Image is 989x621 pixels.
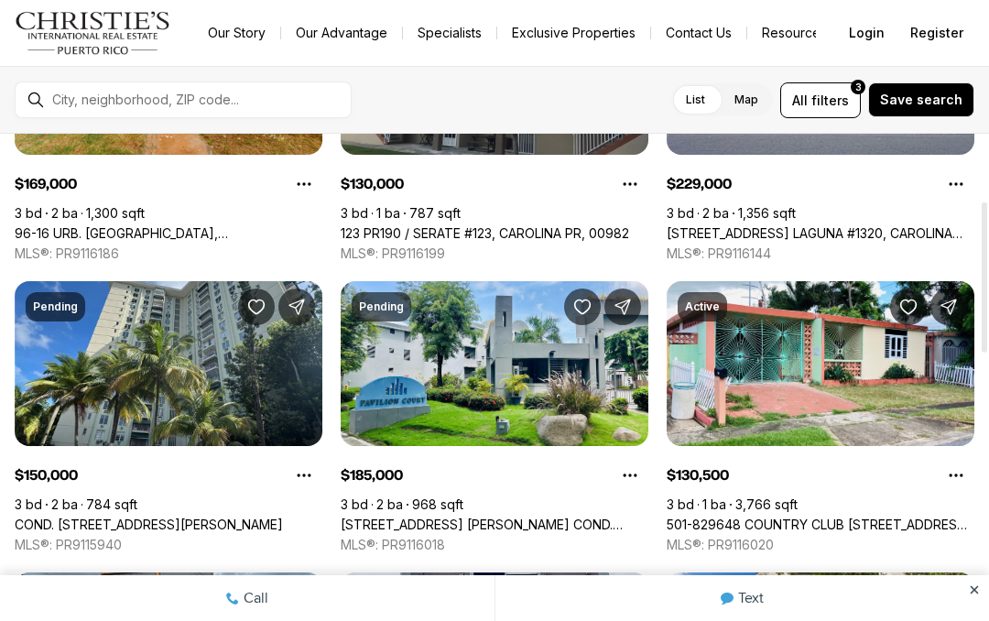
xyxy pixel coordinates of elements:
a: Our Advantage [281,20,402,46]
span: All [792,91,808,110]
span: filters [811,91,849,110]
button: Save Property: COND. CONCORDIA GARDENS II #11-K [238,289,275,325]
label: List [671,83,720,116]
a: Specialists [403,20,496,46]
button: Login [838,15,896,51]
a: 96-16 URB. VILLA CAROLINA, CAROLINA PR, 00984 [15,225,322,242]
a: Exclusive Properties [497,20,650,46]
button: Save search [868,82,974,117]
button: Property options [938,166,974,202]
p: Pending [33,300,78,314]
p: Pending [359,300,404,314]
button: Register [899,15,974,51]
button: Share Property [604,289,641,325]
span: 3 [855,80,862,94]
button: Allfilters3 [780,82,861,118]
button: Contact Us [651,20,746,46]
button: Property options [612,457,648,494]
a: Our Story [193,20,280,46]
a: Resources [747,20,842,46]
p: Active [685,300,720,314]
button: Share Property [930,289,967,325]
button: Property options [286,457,322,494]
a: COND. CONCORDIA GARDENS II #11-K, SAN JUAN PR, 00924 [15,517,283,533]
a: 161 AVE. CESAR GONZALEZ COND. PAVILLION COURT #10B, SAN JUAN PR, 00918 [341,517,648,533]
a: 501-829648 COUNTRY CLUB C/ANTONIO LUCIANO #1152, SAN JUAN PR, 00924 [667,517,974,533]
button: Save Property: 161 AVE. CESAR GONZALEZ COND. PAVILLION COURT #10B [564,289,601,325]
a: 120 AVE. LAGUNA #1320, CAROLINA PR, 00979 [667,225,974,242]
button: Save Property: 501-829648 COUNTRY CLUB C/ANTONIO LUCIANO #1152 [890,289,927,325]
label: Map [720,83,773,116]
a: 123 PR190 / SERATE #123, CAROLINA PR, 00982 [341,225,629,242]
button: Property options [938,457,974,494]
span: Register [910,26,963,40]
button: Share Property [278,289,315,325]
button: Property options [286,166,322,202]
span: Save search [880,93,962,107]
span: Login [849,26,885,40]
img: logo [15,11,171,55]
button: Property options [612,166,648,202]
